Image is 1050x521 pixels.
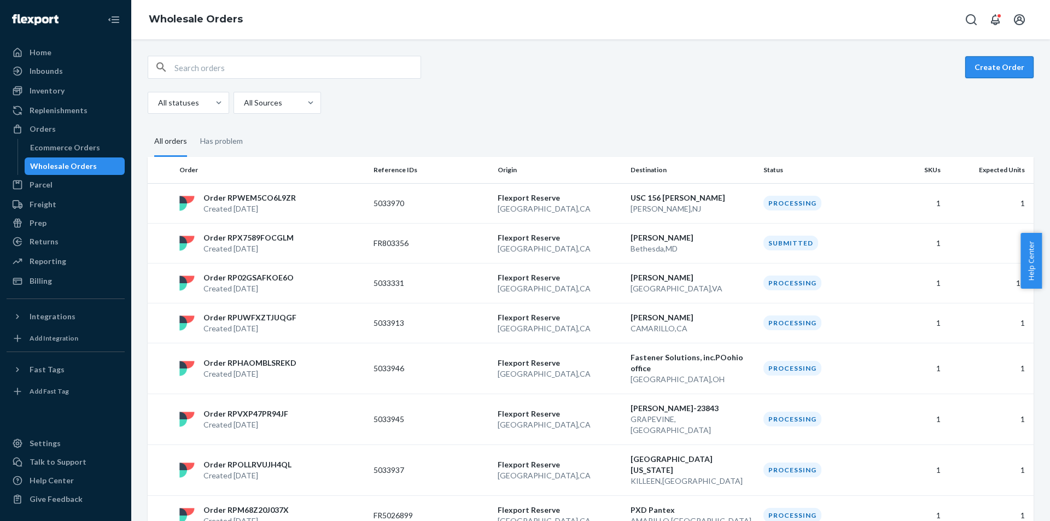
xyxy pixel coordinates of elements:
p: [GEOGRAPHIC_DATA] , CA [498,470,622,481]
button: Fast Tags [7,361,125,378]
th: Status [759,157,883,183]
p: 5033937 [374,465,461,476]
p: Flexport Reserve [498,358,622,368]
p: Flexport Reserve [498,459,622,470]
td: 1 [945,444,1034,495]
p: 5033331 [374,278,461,289]
a: Replenishments [7,102,125,119]
p: CAMARILLO , CA [631,323,755,334]
p: [GEOGRAPHIC_DATA][US_STATE] [631,454,755,476]
div: Home [30,47,51,58]
p: Bethesda , MD [631,243,755,254]
div: Help Center [30,475,74,486]
th: SKUs [883,157,945,183]
div: Reporting [30,256,66,267]
p: Created [DATE] [203,470,291,481]
div: Processing [763,463,821,477]
p: FR803356 [374,238,461,249]
div: Submitted [763,236,818,250]
a: Billing [7,272,125,290]
p: GRAPEVINE , [GEOGRAPHIC_DATA] [631,414,755,436]
p: [GEOGRAPHIC_DATA] , CA [498,243,622,254]
p: Created [DATE] [203,419,288,430]
td: 1 [883,343,945,394]
button: Open Search Box [960,9,982,31]
p: FR5026899 [374,510,461,521]
button: Give Feedback [7,490,125,508]
button: Open notifications [984,9,1006,31]
a: Parcel [7,176,125,194]
div: Fast Tags [30,364,65,375]
a: Prep [7,214,125,232]
td: 1 [945,183,1034,223]
button: Close Navigation [103,9,125,31]
p: Created [DATE] [203,283,294,294]
p: Created [DATE] [203,203,296,214]
div: Returns [30,236,59,247]
div: Ecommerce Orders [30,142,100,153]
img: flexport logo [179,412,195,427]
div: Orders [30,124,56,134]
div: Give Feedback [30,494,83,505]
p: [GEOGRAPHIC_DATA] , CA [498,419,622,430]
a: Add Integration [7,330,125,347]
button: Create Order [965,56,1034,78]
p: [PERSON_NAME] [631,272,755,283]
p: [PERSON_NAME] , NJ [631,203,755,214]
a: Add Fast Tag [7,383,125,400]
td: 16 [945,263,1034,303]
ol: breadcrumbs [140,4,252,36]
p: Flexport Reserve [498,232,622,243]
p: [GEOGRAPHIC_DATA] , OH [631,374,755,385]
a: Inventory [7,82,125,99]
p: Order RP02GSAFKOE6O [203,272,294,283]
td: 1 [883,394,945,444]
p: Order RPOLLRVUJH4QL [203,459,291,470]
button: Open account menu [1008,9,1030,31]
td: 1 [945,343,1034,394]
p: KILLEEN , [GEOGRAPHIC_DATA] [631,476,755,487]
p: Order RPX7589FOCGLM [203,232,294,243]
span: Help Center [1020,233,1042,289]
a: Returns [7,233,125,250]
p: Flexport Reserve [498,408,622,419]
div: Parcel [30,179,52,190]
p: Order RPWEM5CO6L9ZR [203,192,296,203]
div: Processing [763,196,821,210]
td: 1 [945,303,1034,343]
img: flexport logo [179,315,195,331]
input: All statuses [157,97,158,108]
img: flexport logo [179,196,195,211]
p: [PERSON_NAME] [631,232,755,243]
a: Talk to Support [7,453,125,471]
td: 1 [945,394,1034,444]
div: Prep [30,218,46,229]
a: Inbounds [7,62,125,80]
div: Processing [763,412,821,426]
th: Destination [626,157,759,183]
img: flexport logo [179,361,195,376]
div: Inbounds [30,66,63,77]
img: flexport logo [179,276,195,291]
p: PXD Pantex [631,505,755,516]
p: 5033913 [374,318,461,329]
th: Reference IDs [369,157,493,183]
p: Order RPUWFXZTJUQGF [203,312,296,323]
div: Talk to Support [30,456,86,467]
p: [GEOGRAPHIC_DATA] , CA [498,203,622,214]
p: 5033945 [374,414,461,425]
td: 1 [883,183,945,223]
a: Orders [7,120,125,138]
img: Flexport logo [12,14,59,25]
div: Add Fast Tag [30,387,69,396]
p: Fastener Solutions, inc.POohio office [631,352,755,374]
p: Order RPM68Z20J037X [203,505,289,516]
a: Freight [7,196,125,213]
p: [PERSON_NAME] [631,312,755,323]
p: Flexport Reserve [498,312,622,323]
td: 1 [945,223,1034,263]
p: [GEOGRAPHIC_DATA] , CA [498,323,622,334]
p: [GEOGRAPHIC_DATA] , CA [498,368,622,379]
p: Order RPHAOMBLSREKD [203,358,296,368]
th: Expected Units [945,157,1034,183]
